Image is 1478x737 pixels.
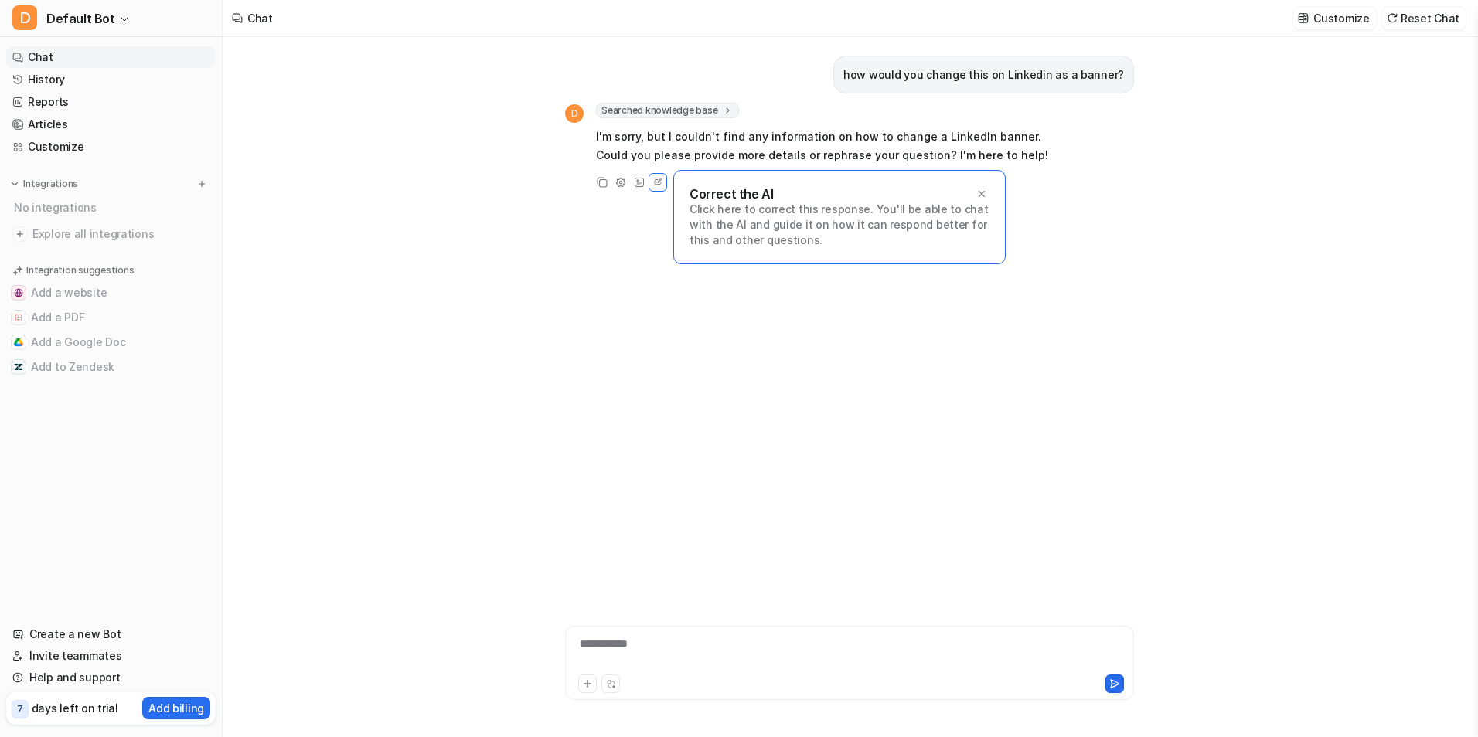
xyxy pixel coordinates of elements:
button: Add a Google DocAdd a Google Doc [6,330,216,355]
p: Add billing [148,700,204,716]
p: Integrations [23,178,78,190]
img: Add a PDF [14,313,23,322]
button: Add to ZendeskAdd to Zendesk [6,355,216,379]
a: Customize [6,136,216,158]
a: History [6,69,216,90]
button: Add a PDFAdd a PDF [6,305,216,330]
button: Add a websiteAdd a website [6,280,216,305]
img: Add a website [14,288,23,297]
div: No integrations [9,195,216,220]
img: reset [1387,12,1398,24]
img: menu_add.svg [196,178,207,189]
img: explore all integrations [12,226,28,242]
img: Add a Google Doc [14,338,23,347]
button: Add billing [142,697,210,719]
span: D [12,5,37,30]
button: Integrations [6,176,83,192]
p: Customize [1313,10,1369,26]
p: Click here to correct this response. You'll be able to chat with the AI and guide it on how it ca... [690,202,989,248]
p: Integration suggestions [26,263,134,277]
p: how would you change this on Linkedin as a banner? [843,66,1124,84]
button: Reset Chat [1382,7,1466,29]
img: Add to Zendesk [14,362,23,372]
a: Invite teammates [6,645,216,667]
p: Correct the AI [690,186,773,202]
p: days left on trial [32,700,118,716]
a: Reports [6,91,216,113]
div: Chat [247,10,273,26]
span: Default Bot [46,8,115,29]
a: Create a new Bot [6,623,216,645]
img: expand menu [9,178,20,189]
span: D [565,104,584,123]
a: Chat [6,46,216,68]
button: Customize [1293,7,1375,29]
img: customize [1298,12,1309,24]
a: Explore all integrations [6,223,216,245]
p: 7 [17,702,23,716]
span: Explore all integrations [32,222,209,246]
p: I'm sorry, but I couldn't find any information on how to change a LinkedIn banner. Could you plea... [596,127,1048,165]
a: Help and support [6,667,216,688]
span: Searched knowledge base [596,103,739,118]
a: Articles [6,114,216,135]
